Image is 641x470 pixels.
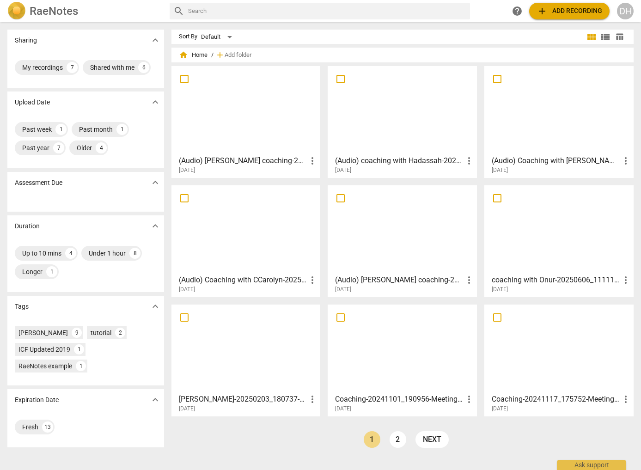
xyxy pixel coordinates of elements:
span: [DATE] [492,286,508,293]
span: [DATE] [492,405,508,413]
a: Page 2 [390,431,406,448]
button: Show more [148,299,162,313]
span: expand_more [150,35,161,46]
h3: (Audio) coaching with Hadassah-20250813_160814-Meeting Recording [335,155,464,166]
span: [DATE] [335,166,351,174]
a: [PERSON_NAME]-20250203_180737-Meeting Recording[DATE] [175,308,317,412]
div: Up to 10 mins [22,249,61,258]
span: more_vert [464,275,475,286]
div: 4 [96,142,107,153]
span: table_chart [615,32,624,41]
button: Show more [148,219,162,233]
img: Logo [7,2,26,20]
a: (Audio) [PERSON_NAME] coaching-20250826_173628-Meeting Recording[DATE] [175,69,317,174]
div: Sort By [179,33,197,40]
input: Search [188,4,466,18]
h3: (Audio) Coaching with Anna-20250721_131721-Meeting Recording (1) [492,155,620,166]
a: Help [509,3,525,19]
a: (Audio) Coaching with [PERSON_NAME]-20250721_131721-Meeting Recording (1)[DATE] [488,69,630,174]
a: (Audio) [PERSON_NAME] coaching-20250721_172123-Meeting Recording[DATE] [331,189,474,293]
button: Table view [612,30,626,44]
div: Default [201,30,235,44]
h3: (Audio) Coaching with CCarolyn-20250718_103113-Meeting Recording [179,275,307,286]
div: Past month [79,125,113,134]
a: next [415,431,449,448]
div: 1 [76,361,86,371]
span: more_vert [307,275,318,286]
p: Duration [15,221,40,231]
button: Tile view [585,30,598,44]
a: (Audio) Coaching with CCarolyn-20250718_103113-Meeting Recording[DATE] [175,189,317,293]
span: view_module [586,31,597,43]
span: expand_more [150,220,161,232]
span: more_vert [307,394,318,405]
a: (Audio) coaching with Hadassah-20250813_160814-Meeting Recording[DATE] [331,69,474,174]
p: Upload Date [15,98,50,107]
div: 1 [55,124,67,135]
p: Expiration Date [15,395,59,405]
div: Past week [22,125,52,134]
a: LogoRaeNotes [7,2,162,20]
div: 1 [46,266,57,277]
h3: Annette-20250203_180737-Meeting Recording [179,394,307,405]
div: [PERSON_NAME] [18,328,68,337]
div: Ask support [557,460,626,470]
span: more_vert [464,394,475,405]
div: 7 [67,62,78,73]
span: help [512,6,523,17]
div: 1 [74,344,84,354]
div: My recordings [22,63,63,72]
p: Assessment Due [15,178,62,188]
span: more_vert [307,155,318,166]
div: Shared with me [90,63,134,72]
h3: Coaching-20241101_190956-Meeting Recording [335,394,464,405]
span: [DATE] [335,405,351,413]
div: Fresh [22,422,38,432]
div: 2 [115,328,125,338]
a: coaching with Onur-20250606_111112-Meeting Recording[DATE] [488,189,630,293]
button: List view [598,30,612,44]
div: tutorial [91,328,111,337]
div: 9 [72,328,82,338]
h3: (Audio) Annette coaching-20250721_172123-Meeting Recording [335,275,464,286]
div: 6 [138,62,149,73]
div: ICF Updated 2019 [18,345,70,354]
div: 13 [42,421,53,433]
h3: coaching with Onur-20250606_111112-Meeting Recording [492,275,620,286]
span: / [211,52,214,59]
span: expand_more [150,97,161,108]
span: expand_more [150,177,161,188]
h3: Coaching-20241117_175752-Meeting Recording [492,394,620,405]
span: [DATE] [335,286,351,293]
div: Under 1 hour [89,249,126,258]
span: [DATE] [492,166,508,174]
span: more_vert [620,275,631,286]
span: Add recording [537,6,602,17]
button: Show more [148,95,162,109]
span: add [537,6,548,17]
button: Show more [148,393,162,407]
div: 4 [65,248,76,259]
span: expand_more [150,394,161,405]
button: Show more [148,33,162,47]
span: more_vert [620,155,631,166]
span: Home [179,50,208,60]
p: Tags [15,302,29,311]
h2: RaeNotes [30,5,78,18]
span: Add folder [225,52,251,59]
p: Sharing [15,36,37,45]
div: 7 [53,142,64,153]
span: more_vert [464,155,475,166]
span: add [215,50,225,60]
span: expand_more [150,301,161,312]
span: [DATE] [179,286,195,293]
span: more_vert [620,394,631,405]
span: view_list [600,31,611,43]
button: Upload [529,3,610,19]
button: DH [617,3,634,19]
span: [DATE] [179,405,195,413]
a: Coaching-20241101_190956-Meeting Recording[DATE] [331,308,474,412]
a: Coaching-20241117_175752-Meeting Recording[DATE] [488,308,630,412]
div: Older [77,143,92,153]
div: 8 [129,248,140,259]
